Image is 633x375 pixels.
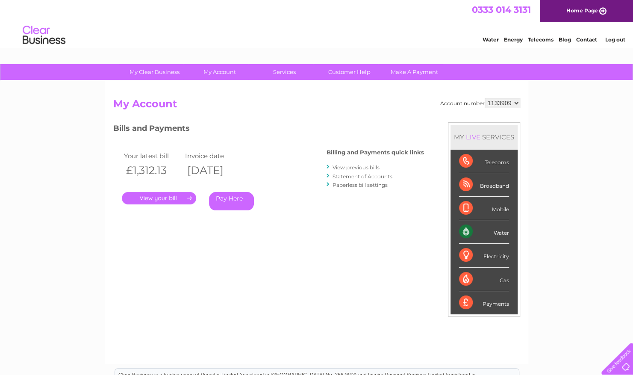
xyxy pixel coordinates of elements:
a: Customer Help [314,64,385,80]
a: Paperless bill settings [333,182,388,188]
th: £1,312.13 [122,162,183,179]
div: Clear Business is a trading name of Verastar Limited (registered in [GEOGRAPHIC_DATA] No. 3667643... [115,5,519,41]
div: MY SERVICES [450,125,518,149]
a: Services [249,64,320,80]
img: logo.png [22,22,66,48]
div: Mobile [459,197,509,220]
td: Invoice date [183,150,244,162]
div: Water [459,220,509,244]
a: My Clear Business [119,64,190,80]
th: [DATE] [183,162,244,179]
a: . [122,192,196,204]
div: Payments [459,291,509,314]
a: Water [483,36,499,43]
div: Gas [459,268,509,291]
a: 0333 014 3131 [472,4,531,15]
div: Telecoms [459,150,509,173]
a: Telecoms [528,36,554,43]
h2: My Account [113,98,520,114]
a: Contact [576,36,597,43]
a: Pay Here [209,192,254,210]
a: Make A Payment [379,64,450,80]
a: My Account [184,64,255,80]
div: Broadband [459,173,509,197]
div: Account number [440,98,520,108]
a: Log out [605,36,625,43]
div: LIVE [464,133,482,141]
a: Blog [559,36,571,43]
a: Energy [504,36,523,43]
a: Statement of Accounts [333,173,392,180]
h4: Billing and Payments quick links [327,149,424,156]
a: View previous bills [333,164,380,171]
div: Electricity [459,244,509,267]
td: Your latest bill [122,150,183,162]
h3: Bills and Payments [113,122,424,137]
